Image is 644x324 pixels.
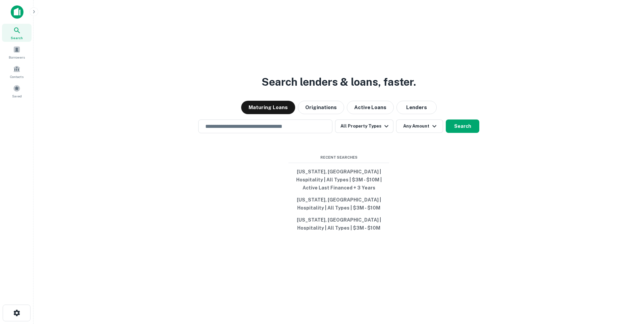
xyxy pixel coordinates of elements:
button: Lenders [396,101,437,114]
span: Borrowers [9,55,25,60]
button: Active Loans [347,101,394,114]
button: Originations [298,101,344,114]
span: Contacts [10,74,23,79]
button: [US_STATE], [GEOGRAPHIC_DATA] | Hospitality | All Types | $3M - $10M [288,214,389,234]
button: All Property Types [335,119,393,133]
a: Saved [2,82,32,100]
span: Saved [12,93,22,99]
a: Borrowers [2,43,32,61]
button: Search [446,119,479,133]
iframe: Chat Widget [610,270,644,303]
button: [US_STATE], [GEOGRAPHIC_DATA] | Hospitality | All Types | $3M - $10M [288,194,389,214]
button: [US_STATE], [GEOGRAPHIC_DATA] | Hospitality | All Types | $3M - $10M | Active Last Financed + 3 Y... [288,166,389,194]
button: Any Amount [396,119,443,133]
span: Search [11,35,23,40]
span: Recent Searches [288,155,389,160]
img: capitalize-icon.png [11,5,23,19]
button: Maturing Loans [241,101,295,114]
a: Contacts [2,63,32,81]
h3: Search lenders & loans, faster. [262,74,416,90]
a: Search [2,24,32,42]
